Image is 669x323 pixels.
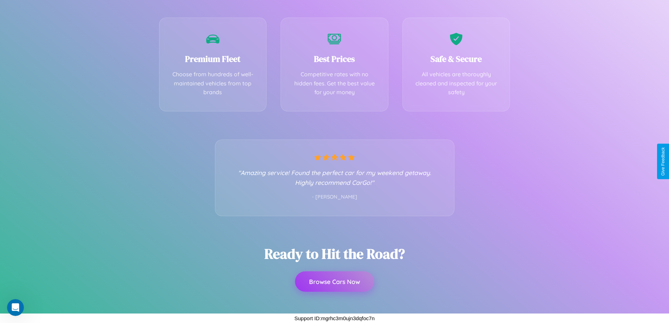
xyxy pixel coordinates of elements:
[413,53,499,65] h3: Safe & Secure
[295,271,374,292] button: Browse Cars Now
[413,70,499,97] p: All vehicles are thoroughly cleaned and inspected for your safety
[229,193,440,202] p: - [PERSON_NAME]
[294,314,374,323] p: Support ID: mgrhc3m0ujn3dqfoc7n
[170,70,256,97] p: Choose from hundreds of well-maintained vehicles from top brands
[291,53,378,65] h3: Best Prices
[291,70,378,97] p: Competitive rates with no hidden fees. Get the best value for your money
[7,299,24,316] iframe: Intercom live chat
[170,53,256,65] h3: Premium Fleet
[264,244,405,263] h2: Ready to Hit the Road?
[229,168,440,187] p: "Amazing service! Found the perfect car for my weekend getaway. Highly recommend CarGo!"
[661,147,665,176] div: Give Feedback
